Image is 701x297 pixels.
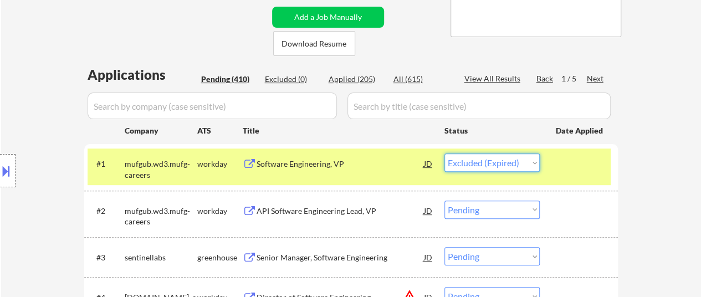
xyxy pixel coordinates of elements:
[197,158,243,170] div: workday
[423,201,434,221] div: JD
[88,93,337,119] input: Search by company (case sensitive)
[257,206,424,217] div: API Software Engineering Lead, VP
[536,73,554,84] div: Back
[464,73,524,84] div: View All Results
[347,93,611,119] input: Search by title (case sensitive)
[272,7,384,28] button: Add a Job Manually
[587,73,605,84] div: Next
[197,252,243,263] div: greenhouse
[561,73,587,84] div: 1 / 5
[273,31,355,56] button: Download Resume
[243,125,434,136] div: Title
[329,74,384,85] div: Applied (205)
[197,125,243,136] div: ATS
[257,158,424,170] div: Software Engineering, VP
[444,120,540,140] div: Status
[423,153,434,173] div: JD
[556,125,605,136] div: Date Applied
[197,206,243,217] div: workday
[257,252,424,263] div: Senior Manager, Software Engineering
[393,74,449,85] div: All (615)
[423,247,434,267] div: JD
[265,74,320,85] div: Excluded (0)
[201,74,257,85] div: Pending (410)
